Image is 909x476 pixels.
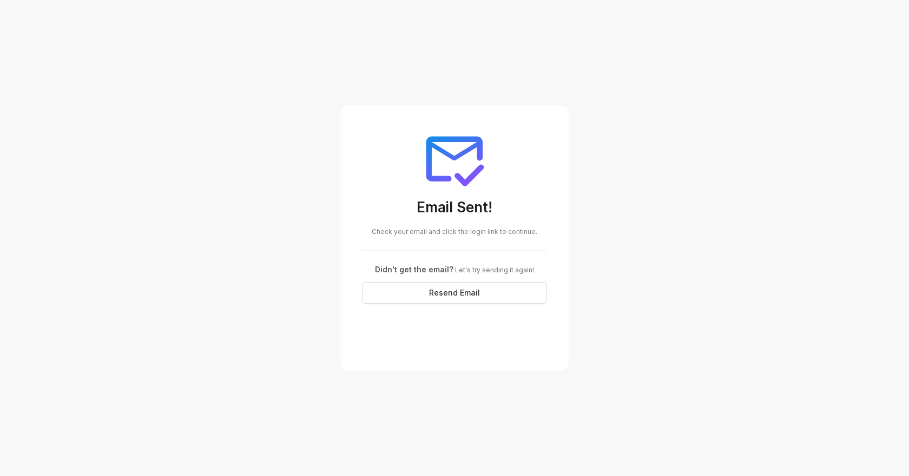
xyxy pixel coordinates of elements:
button: Resend Email [362,282,547,304]
span: Check your email and click the login link to continue. [372,227,537,236]
span: Let's try sending it again! [453,266,534,274]
span: Resend Email [429,287,480,299]
span: Didn't get the email? [375,265,453,274]
h3: Email Sent! [362,198,547,218]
